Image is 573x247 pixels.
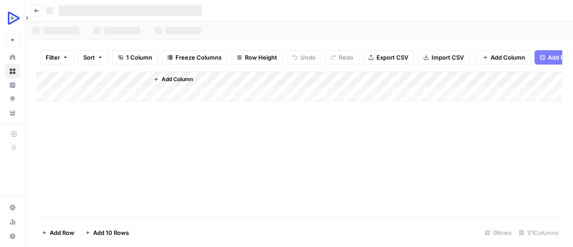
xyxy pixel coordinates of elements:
[5,215,20,229] a: Usage
[112,50,158,65] button: 1 Column
[245,53,277,62] span: Row Height
[36,225,80,240] button: Add Row
[5,7,20,30] button: Workspace: OpenReplay
[325,50,359,65] button: Redo
[77,50,109,65] button: Sort
[432,53,464,62] span: Import CSV
[5,92,20,106] a: Opportunities
[150,74,197,85] button: Add Column
[5,64,20,78] a: Browse
[363,50,414,65] button: Export CSV
[46,53,60,62] span: Filter
[376,53,408,62] span: Export CSV
[83,53,95,62] span: Sort
[162,50,227,65] button: Freeze Columns
[477,50,531,65] button: Add Column
[481,225,515,240] div: 0 Rows
[300,53,316,62] span: Undo
[515,225,562,240] div: 1/1 Columns
[5,106,20,120] a: Your Data
[162,75,193,83] span: Add Column
[93,228,129,237] span: Add 10 Rows
[50,228,74,237] span: Add Row
[40,50,74,65] button: Filter
[339,53,353,62] span: Redo
[80,225,134,240] button: Add 10 Rows
[418,50,470,65] button: Import CSV
[175,53,222,62] span: Freeze Columns
[491,53,525,62] span: Add Column
[5,78,20,92] a: Insights
[231,50,283,65] button: Row Height
[5,229,20,243] button: Help + Support
[126,53,152,62] span: 1 Column
[5,50,20,65] a: Home
[286,50,321,65] button: Undo
[5,10,21,26] img: OpenReplay Logo
[5,200,20,215] a: Settings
